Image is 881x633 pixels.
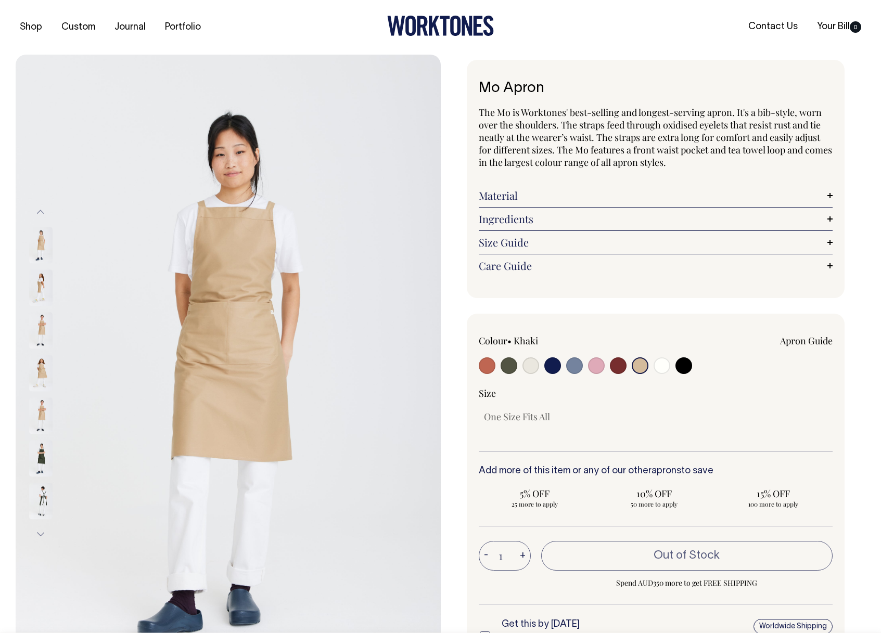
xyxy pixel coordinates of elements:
[29,483,53,519] img: olive
[479,484,592,511] input: 5% OFF 25 more to apply
[161,19,205,36] a: Portfolio
[597,484,710,511] input: 10% OFF 50 more to apply
[541,541,833,570] button: Out of Stock
[29,355,53,391] img: khaki
[479,106,832,169] span: The Mo is Worktones' best-selling and longest-serving apron. It's a bib-style, worn over the shou...
[717,484,829,511] input: 15% OFF 100 more to apply
[744,18,802,35] a: Contact Us
[813,18,865,35] a: Your Bill0
[479,466,833,476] h6: Add more of this item or any of our other to save
[29,312,53,348] img: khaki
[652,467,681,475] a: aprons
[479,407,555,426] input: One Size Fits All
[502,619,672,630] h6: Get this by [DATE]
[479,334,620,347] div: Colour
[484,487,586,500] span: 5% OFF
[603,500,705,508] span: 50 more to apply
[479,236,833,249] a: Size Guide
[484,410,550,423] span: One Size Fits All
[722,500,824,508] span: 100 more to apply
[29,227,53,263] img: khaki
[780,334,833,347] a: Apron Guide
[479,189,833,202] a: Material
[507,334,512,347] span: •
[479,260,833,272] a: Care Guide
[479,546,493,566] button: -
[479,387,833,399] div: Size
[29,397,53,434] img: khaki
[479,213,833,225] a: Ingredients
[16,19,46,36] a: Shop
[29,440,53,476] img: olive
[654,550,720,561] span: Out of Stock
[479,81,833,97] h1: Mo Apron
[110,19,150,36] a: Journal
[57,19,99,36] a: Custom
[33,522,48,546] button: Next
[515,546,531,566] button: +
[541,577,833,589] span: Spend AUD350 more to get FREE SHIPPING
[850,21,861,33] span: 0
[33,201,48,224] button: Previous
[484,500,586,508] span: 25 more to apply
[722,487,824,500] span: 15% OFF
[514,334,538,347] label: Khaki
[603,487,705,500] span: 10% OFF
[29,269,53,306] img: khaki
